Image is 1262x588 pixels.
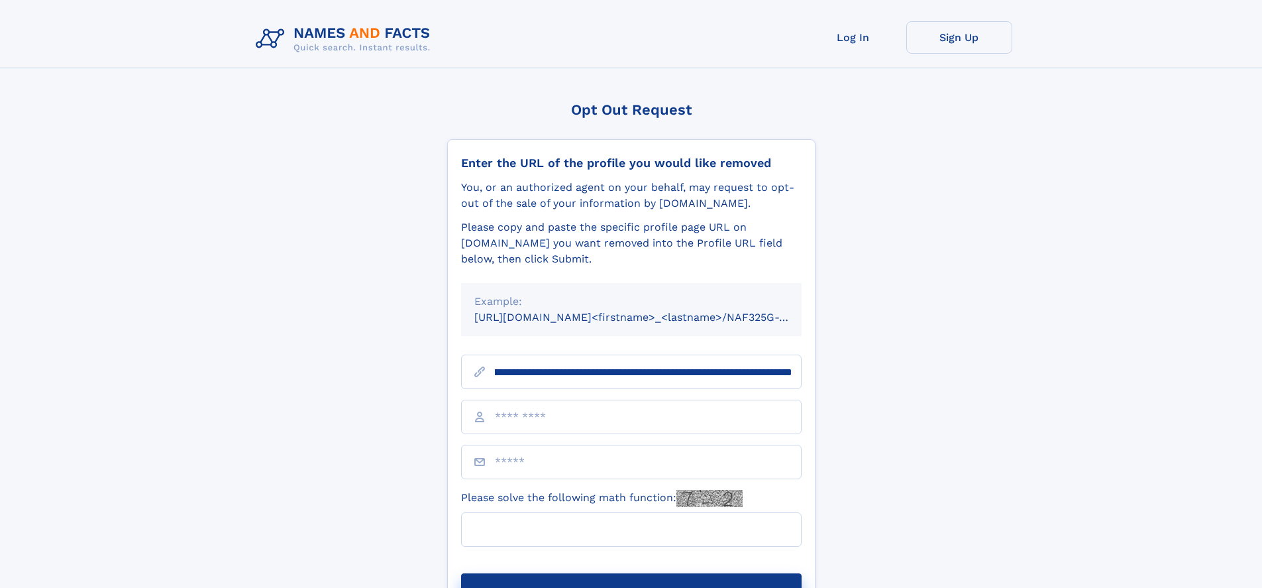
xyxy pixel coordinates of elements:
[800,21,906,54] a: Log In
[461,156,802,170] div: Enter the URL of the profile you would like removed
[461,180,802,211] div: You, or an authorized agent on your behalf, may request to opt-out of the sale of your informatio...
[461,490,743,507] label: Please solve the following math function:
[906,21,1012,54] a: Sign Up
[250,21,441,57] img: Logo Names and Facts
[447,101,815,118] div: Opt Out Request
[474,311,827,323] small: [URL][DOMAIN_NAME]<firstname>_<lastname>/NAF325G-xxxxxxxx
[474,294,788,310] div: Example:
[461,219,802,267] div: Please copy and paste the specific profile page URL on [DOMAIN_NAME] you want removed into the Pr...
